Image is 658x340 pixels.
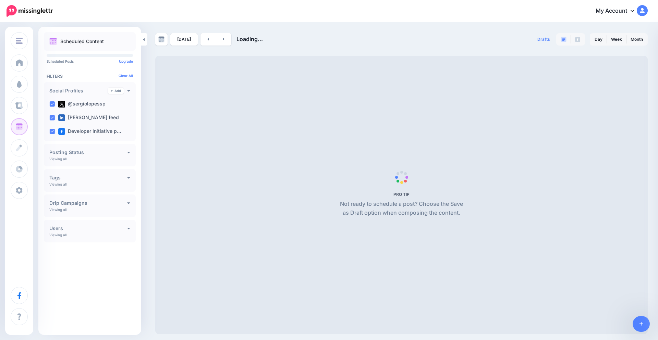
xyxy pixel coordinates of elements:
p: Viewing all [49,157,66,161]
img: Missinglettr [7,5,53,17]
a: Drafts [533,33,554,46]
h4: Drip Campaigns [49,201,127,205]
a: Clear All [119,74,133,78]
label: Developer Initiative p… [58,128,121,135]
label: @sergiolopessp [58,101,106,108]
img: facebook-grey-square.png [575,37,580,42]
p: Viewing all [49,233,66,237]
img: linkedin-square.png [58,114,65,121]
p: Not ready to schedule a post? Choose the Save as Draft option when composing the content. [337,200,466,217]
img: calendar-grey-darker.png [158,36,164,42]
h4: Social Profiles [49,88,108,93]
h4: Filters [47,74,133,79]
img: menu.png [16,38,23,44]
a: Week [607,34,626,45]
a: Upgrade [119,59,133,63]
a: Day [590,34,607,45]
a: Month [626,34,647,45]
p: Scheduled Posts [47,60,133,63]
a: [DATE] [170,33,198,46]
a: Add [108,88,124,94]
label: [PERSON_NAME] feed [58,114,119,121]
p: Viewing all [49,182,66,186]
h5: PRO TIP [337,192,466,197]
img: facebook-square.png [58,128,65,135]
img: paragraph-boxed.png [561,37,566,42]
img: twitter-square.png [58,101,65,108]
h4: Users [49,226,127,231]
a: My Account [589,3,648,20]
span: Drafts [537,37,550,41]
p: Scheduled Content [60,39,104,44]
h4: Tags [49,175,127,180]
p: Viewing all [49,207,66,212]
h4: Posting Status [49,150,127,155]
img: calendar.png [49,38,57,45]
span: Loading... [236,36,263,42]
